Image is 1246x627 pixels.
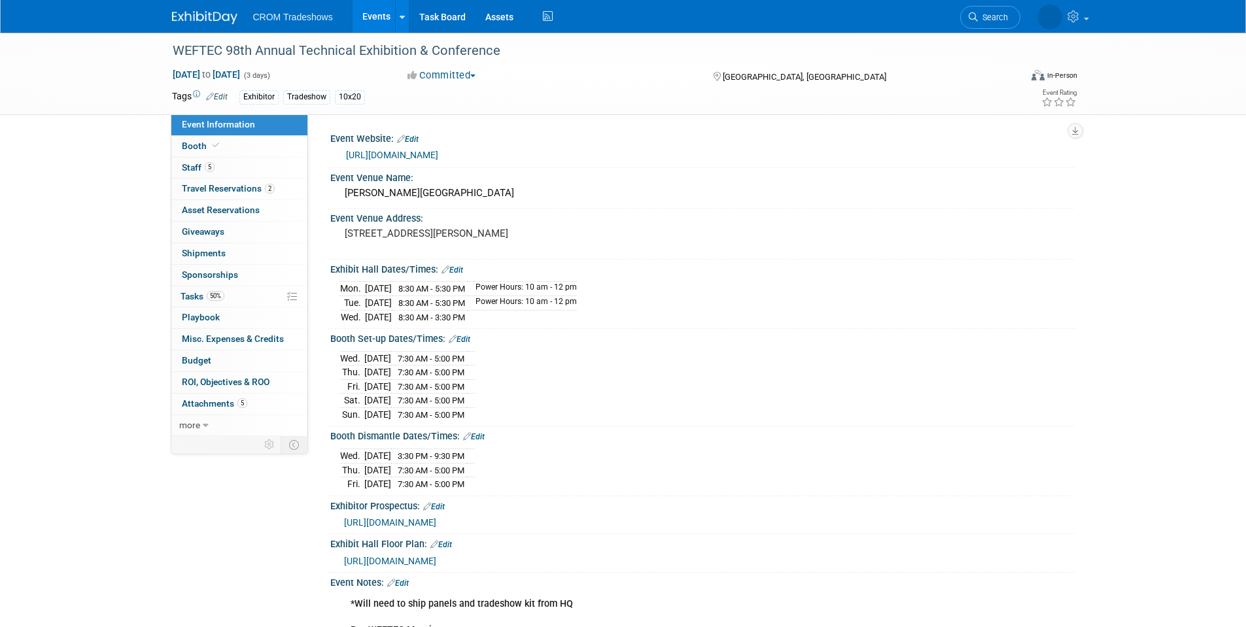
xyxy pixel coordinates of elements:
[171,307,307,328] a: Playbook
[398,466,464,475] span: 7:30 AM - 5:00 PM
[340,394,364,408] td: Sat.
[206,92,228,101] a: Edit
[398,367,464,377] span: 7:30 AM - 5:00 PM
[364,449,391,464] td: [DATE]
[1031,70,1045,80] img: Format-Inperson.png
[398,354,464,364] span: 7:30 AM - 5:00 PM
[397,135,419,144] a: Edit
[330,129,1075,146] div: Event Website:
[172,69,241,80] span: [DATE] [DATE]
[364,477,391,491] td: [DATE]
[365,310,392,324] td: [DATE]
[398,298,465,308] span: 8:30 AM - 5:30 PM
[449,335,470,344] a: Edit
[179,420,200,430] span: more
[398,451,464,461] span: 3:30 PM - 9:30 PM
[182,333,284,344] span: Misc. Expenses & Credits
[182,226,224,237] span: Giveaways
[330,168,1075,184] div: Event Venue Name:
[1047,71,1077,80] div: In-Person
[387,579,409,588] a: Edit
[182,248,226,258] span: Shipments
[243,71,270,80] span: (3 days)
[237,398,247,408] span: 5
[181,291,224,301] span: Tasks
[340,282,365,296] td: Mon.
[281,436,307,453] td: Toggle Event Tabs
[340,365,364,380] td: Thu.
[265,184,275,194] span: 2
[398,313,465,322] span: 8:30 AM - 3:30 PM
[172,11,237,24] img: ExhibitDay
[364,463,391,477] td: [DATE]
[364,379,391,394] td: [DATE]
[340,379,364,394] td: Fri.
[182,355,211,365] span: Budget
[330,209,1075,225] div: Event Venue Address:
[182,205,260,215] span: Asset Reservations
[168,39,1001,63] div: WEFTEC 98th Annual Technical Exhibition & Conference
[344,517,436,528] a: [URL][DOMAIN_NAME]
[398,382,464,392] span: 7:30 AM - 5:00 PM
[340,351,364,365] td: Wed.
[723,72,886,82] span: [GEOGRAPHIC_DATA], [GEOGRAPHIC_DATA]
[398,284,465,294] span: 8:30 AM - 5:30 PM
[171,158,307,178] a: Staff5
[182,398,247,409] span: Attachments
[344,556,436,566] a: [URL][DOMAIN_NAME]
[430,540,452,549] a: Edit
[330,573,1075,590] div: Event Notes:
[463,432,485,441] a: Edit
[171,265,307,286] a: Sponsorships
[200,69,213,80] span: to
[335,90,365,104] div: 10x20
[207,291,224,301] span: 50%
[330,426,1075,443] div: Booth Dismantle Dates/Times:
[182,119,255,129] span: Event Information
[171,286,307,307] a: Tasks50%
[441,265,463,275] a: Edit
[937,12,967,22] span: Search
[283,90,330,104] div: Tradeshow
[398,479,464,489] span: 7:30 AM - 5:00 PM
[346,150,438,160] a: [URL][DOMAIN_NAME]
[182,141,222,151] span: Booth
[364,365,391,380] td: [DATE]
[171,372,307,393] a: ROI, Objectives & ROO
[171,178,307,199] a: Travel Reservations2
[364,407,391,421] td: [DATE]
[468,282,577,296] td: Power Hours: 10 am - 12 pm
[213,142,219,149] i: Booth reservation complete
[919,6,979,29] a: Search
[365,282,392,296] td: [DATE]
[943,68,1078,88] div: Event Format
[340,183,1065,203] div: [PERSON_NAME][GEOGRAPHIC_DATA]
[172,90,228,105] td: Tags
[239,90,279,104] div: Exhibitor
[171,136,307,157] a: Booth
[171,200,307,221] a: Asset Reservations
[171,394,307,415] a: Attachments5
[340,449,364,464] td: Wed.
[403,69,481,82] button: Committed
[171,350,307,371] a: Budget
[171,114,307,135] a: Event Information
[182,312,220,322] span: Playbook
[171,243,307,264] a: Shipments
[171,222,307,243] a: Giveaways
[182,377,269,387] span: ROI, Objectives & ROO
[340,310,365,324] td: Wed.
[364,351,391,365] td: [DATE]
[258,436,281,453] td: Personalize Event Tab Strip
[345,228,626,239] pre: [STREET_ADDRESS][PERSON_NAME]
[468,296,577,311] td: Power Hours: 10 am - 12 pm
[340,296,365,311] td: Tue.
[171,415,307,436] a: more
[205,162,215,172] span: 5
[182,162,215,173] span: Staff
[365,296,392,311] td: [DATE]
[996,7,1062,22] img: Kristin Elliott
[253,12,333,22] span: CROM Tradeshows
